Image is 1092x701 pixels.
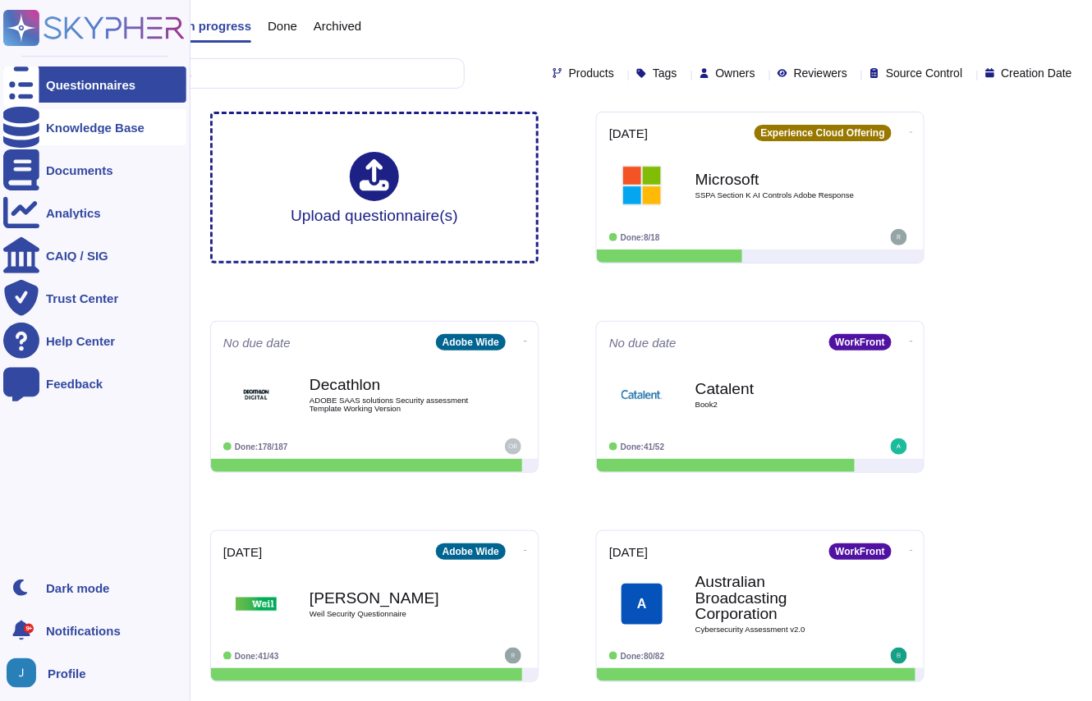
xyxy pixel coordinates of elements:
[891,438,907,455] img: user
[3,237,186,273] a: CAIQ / SIG
[891,648,907,664] img: user
[695,625,860,634] span: Cybersecurity Assessment v2.0
[621,652,664,661] span: Done: 80/82
[310,396,474,412] span: ADOBE SAAS solutions Security assessment Template Working Version
[505,438,521,455] img: user
[46,250,108,262] div: CAIQ / SIG
[46,582,110,594] div: Dark mode
[716,67,755,79] span: Owners
[46,292,118,305] div: Trust Center
[436,334,506,350] div: Adobe Wide
[236,584,277,625] img: Logo
[3,195,186,231] a: Analytics
[46,207,101,219] div: Analytics
[236,374,277,415] img: Logo
[622,584,663,625] div: A
[621,442,664,451] span: Done: 41/52
[3,365,186,401] a: Feedback
[609,337,677,349] span: No due date
[569,67,614,79] span: Products
[621,233,660,242] span: Done: 8/18
[3,109,186,145] a: Knowledge Base
[46,79,135,91] div: Questionnaires
[505,648,521,664] img: user
[268,20,297,32] span: Done
[622,165,663,206] img: Logo
[46,335,115,347] div: Help Center
[609,127,648,140] span: [DATE]
[891,229,907,245] img: user
[46,378,103,390] div: Feedback
[310,590,474,606] b: [PERSON_NAME]
[695,574,860,621] b: Australian Broadcasting Corporation
[653,67,677,79] span: Tags
[3,152,186,188] a: Documents
[235,442,288,451] span: Done: 178/187
[695,381,860,396] b: Catalent
[3,280,186,316] a: Trust Center
[223,337,291,349] span: No due date
[695,172,860,187] b: Microsoft
[755,125,892,141] div: Experience Cloud Offering
[184,20,251,32] span: In progress
[314,20,361,32] span: Archived
[436,543,506,560] div: Adobe Wide
[310,610,474,618] span: Weil Security Questionnaire
[3,655,48,691] button: user
[46,121,145,134] div: Knowledge Base
[235,652,278,661] span: Done: 41/43
[695,401,860,409] span: Book2
[291,152,458,223] div: Upload questionnaire(s)
[65,59,464,88] input: Search by keywords
[1002,67,1072,79] span: Creation Date
[46,625,121,637] span: Notifications
[3,323,186,359] a: Help Center
[310,377,474,392] b: Decathlon
[829,334,892,350] div: WorkFront
[3,66,186,103] a: Questionnaires
[829,543,892,560] div: WorkFront
[695,191,860,199] span: SSPA Section K AI Controls Adobe Response
[794,67,847,79] span: Reviewers
[886,67,962,79] span: Source Control
[622,374,663,415] img: Logo
[48,667,86,680] span: Profile
[7,658,36,688] img: user
[223,546,262,558] span: [DATE]
[24,624,34,634] div: 9+
[46,164,113,176] div: Documents
[609,546,648,558] span: [DATE]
